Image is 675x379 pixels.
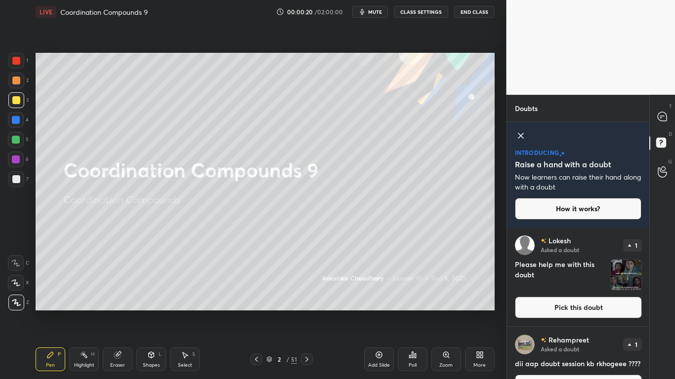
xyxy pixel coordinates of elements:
img: small-star.76a44327.svg [559,154,562,157]
div: 5 [8,132,29,148]
div: 1 [8,53,28,69]
img: default.png [515,235,535,255]
img: no-rating-badge.077c3623.svg [541,238,547,244]
h4: Coordination Compounds 9 [60,7,148,17]
p: D [669,130,672,138]
div: L [159,352,162,357]
p: introducing [515,150,559,155]
div: 7 [8,171,29,187]
div: 51 [291,355,297,364]
div: 2 [8,73,29,88]
img: large-star.026637fe.svg [561,151,565,155]
img: 1759748430V1AIQW.JPEG [611,260,641,290]
p: Rehampreet [548,336,589,344]
h5: Raise a hand with a doubt [515,158,611,170]
button: Pick this doubt [515,297,642,318]
div: 3 [8,92,29,108]
div: Poll [409,363,417,368]
button: End Class [454,6,495,18]
div: Highlight [74,363,94,368]
p: Lokesh [548,237,571,245]
img: no-rating-badge.077c3623.svg [541,338,547,343]
img: d2d990df355e4e0ba722cf27ef689195.None [515,335,535,354]
p: Asked a doubt [541,345,579,353]
p: 1 [635,341,637,347]
div: Eraser [110,363,125,368]
div: Add Slide [368,363,390,368]
h4: dii aap doubt session kb rkhogeee ???? [515,358,642,369]
div: Zoom [439,363,453,368]
div: C [8,255,29,271]
p: G [668,158,672,165]
div: More [473,363,486,368]
div: Z [8,295,29,310]
div: Shapes [143,363,160,368]
div: H [91,352,94,357]
div: P [58,352,61,357]
div: Pen [46,363,55,368]
button: How it works? [515,198,642,220]
div: LIVE [36,6,56,18]
h4: Please help me with this doubt [515,259,606,291]
div: Select [178,363,192,368]
div: X [8,275,29,291]
div: grid [507,227,650,379]
div: 2 [274,356,284,362]
p: Doubts [507,95,546,121]
p: Asked a doubt [541,246,579,254]
div: 4 [8,112,29,128]
button: CLASS SETTINGS [394,6,448,18]
div: 6 [8,152,29,167]
div: S [192,352,195,357]
p: T [669,103,672,110]
div: / [286,356,289,362]
button: mute [352,6,388,18]
p: Now learners can raise their hand along with a doubt [515,172,642,192]
span: mute [368,8,382,15]
p: 1 [635,242,637,248]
